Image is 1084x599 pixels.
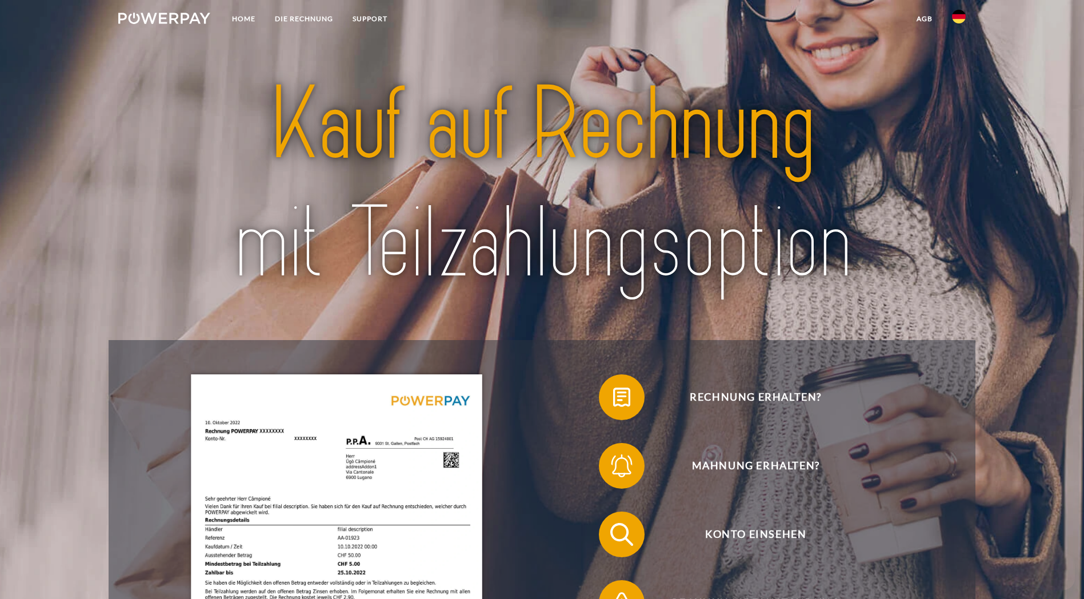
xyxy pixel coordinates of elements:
[343,9,397,29] a: SUPPORT
[599,374,896,420] button: Rechnung erhalten?
[607,520,636,549] img: qb_search.svg
[607,452,636,480] img: qb_bell.svg
[599,512,896,557] button: Konto einsehen
[607,383,636,412] img: qb_bill.svg
[222,9,265,29] a: Home
[1038,553,1075,590] iframe: Schaltfläche zum Öffnen des Messaging-Fensters
[160,60,924,309] img: title-powerpay_de.svg
[907,9,942,29] a: agb
[615,374,895,420] span: Rechnung erhalten?
[265,9,343,29] a: DIE RECHNUNG
[118,13,210,24] img: logo-powerpay-white.svg
[615,512,895,557] span: Konto einsehen
[952,10,966,23] img: de
[599,443,896,489] button: Mahnung erhalten?
[615,443,895,489] span: Mahnung erhalten?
